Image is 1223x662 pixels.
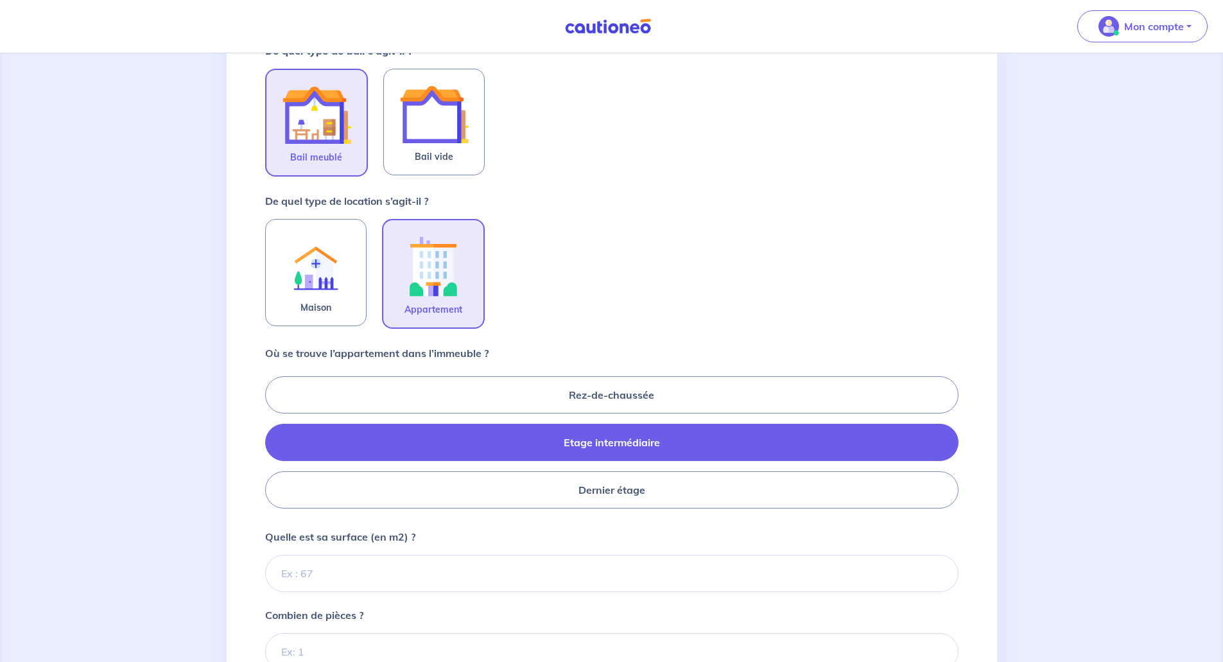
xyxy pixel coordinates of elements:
p: Mon compte [1124,19,1184,34]
label: Etage intermédiaire [265,424,958,461]
p: Quelle est sa surface (en m2) ? [265,529,415,544]
img: illu_apartment.svg [399,231,468,302]
img: illu_account_valid_menu.svg [1098,16,1119,37]
img: Cautioneo [560,19,656,35]
p: De quel type de location s’agit-il ? [265,193,428,209]
label: Rez-de-chaussée [265,376,958,414]
span: Maison [300,300,331,315]
img: illu_rent.svg [281,230,351,300]
input: Ex : 67 [265,555,958,592]
button: illu_account_valid_menu.svgMon compte [1077,10,1208,42]
p: Où se trouve l’appartement dans l’immeuble ? [265,345,489,361]
span: Bail meublé [290,150,342,165]
label: Dernier étage [265,471,958,509]
p: Combien de pièces ? [265,607,363,623]
span: Appartement [404,302,462,317]
span: Bail vide [415,149,453,164]
img: illu_furnished_lease.svg [282,80,351,150]
img: illu_empty_lease.svg [399,80,469,149]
